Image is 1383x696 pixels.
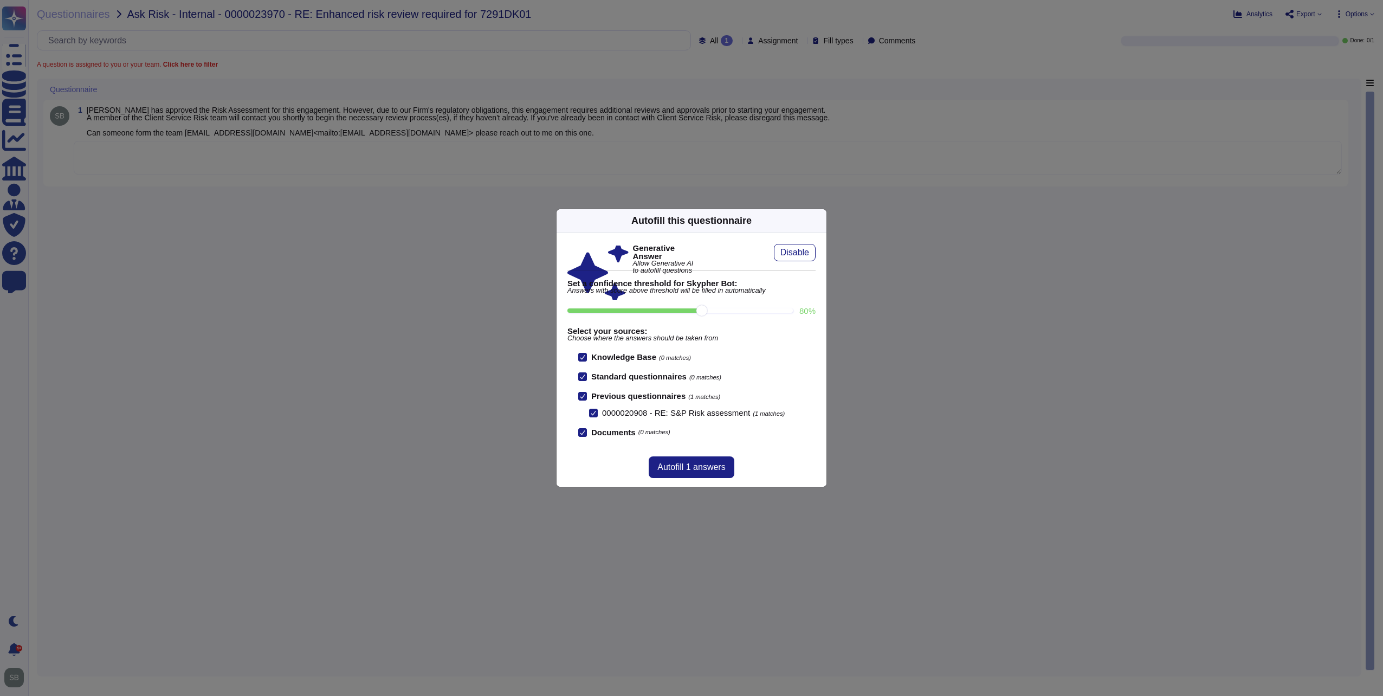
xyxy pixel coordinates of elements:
[631,214,752,228] div: Autofill this questionnaire
[591,428,636,436] b: Documents
[567,287,816,294] span: Answers with score above threshold will be filled in automatically
[689,374,721,381] span: (0 matches)
[633,260,694,274] span: Allow Generative AI to autofill questions
[688,394,720,400] span: (1 matches)
[659,355,691,361] span: (0 matches)
[657,463,725,472] span: Autofill 1 answers
[638,429,670,435] span: (0 matches)
[780,248,809,257] span: Disable
[591,372,687,381] b: Standard questionnaires
[567,327,816,335] b: Select your sources:
[567,279,816,287] b: Set a confidence threshold for Skypher Bot:
[649,456,734,478] button: Autofill 1 answers
[753,410,785,417] span: (1 matches)
[591,352,656,362] b: Knowledge Base
[602,408,750,417] span: 0000020908 - RE: S&P Risk assessment
[774,244,816,261] button: Disable
[591,391,686,401] b: Previous questionnaires
[567,335,816,342] span: Choose where the answers should be taken from
[633,244,694,260] b: Generative Answer
[799,307,816,315] label: 80 %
